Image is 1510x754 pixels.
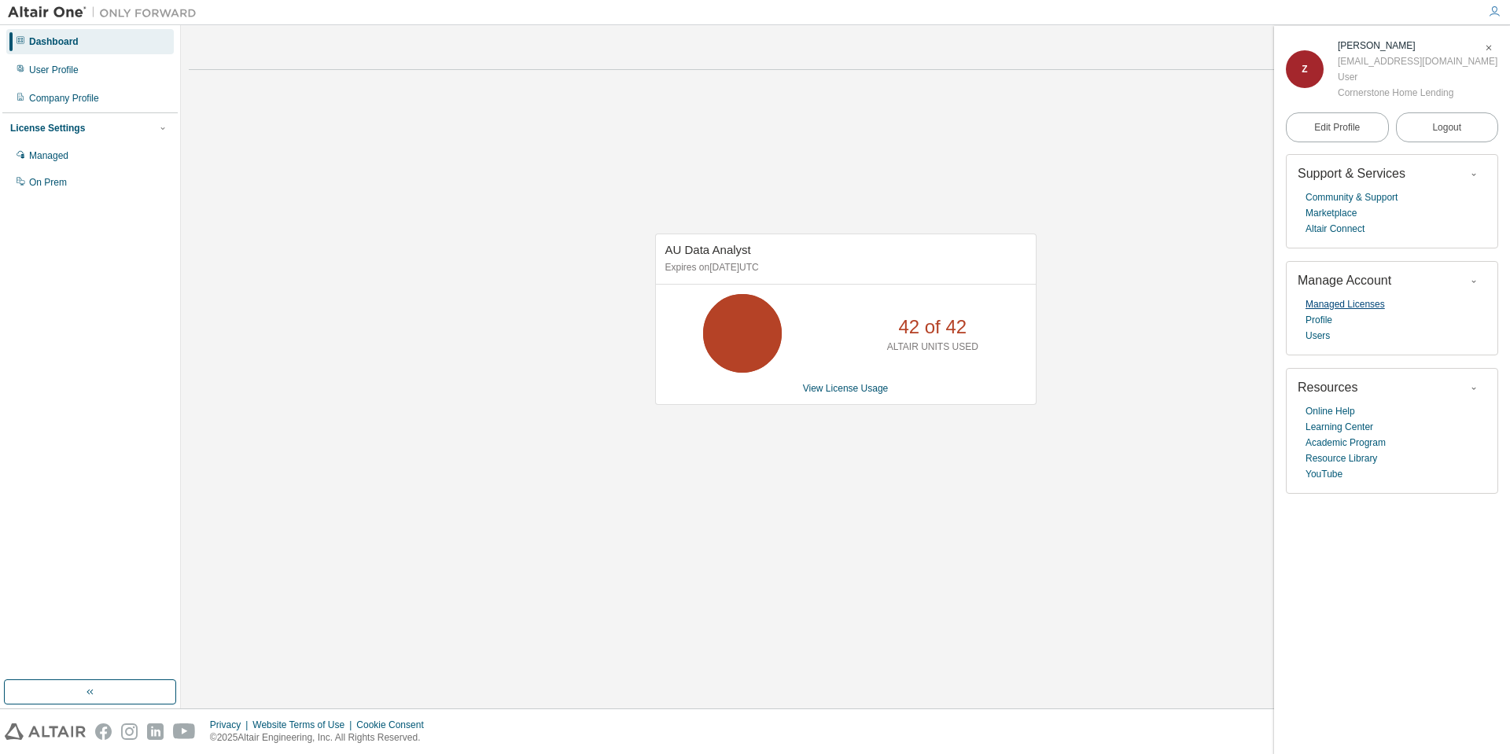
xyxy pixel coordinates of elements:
[898,314,967,340] p: 42 of 42
[29,176,67,189] div: On Prem
[1298,381,1357,394] span: Resources
[10,122,85,134] div: License Settings
[665,261,1022,274] p: Expires on [DATE] UTC
[1306,312,1332,328] a: Profile
[5,723,86,740] img: altair_logo.svg
[1306,328,1330,344] a: Users
[252,719,356,731] div: Website Terms of Use
[29,64,79,76] div: User Profile
[1306,435,1386,451] a: Academic Program
[1396,112,1499,142] button: Logout
[1306,403,1355,419] a: Online Help
[29,149,68,162] div: Managed
[1306,451,1377,466] a: Resource Library
[1338,85,1497,101] div: Cornerstone Home Lending
[1306,205,1357,221] a: Marketplace
[95,723,112,740] img: facebook.svg
[1338,69,1497,85] div: User
[665,243,751,256] span: AU Data Analyst
[356,719,433,731] div: Cookie Consent
[1306,466,1342,482] a: YouTube
[121,723,138,740] img: instagram.svg
[887,340,978,354] p: ALTAIR UNITS USED
[173,723,196,740] img: youtube.svg
[1306,296,1385,312] a: Managed Licenses
[147,723,164,740] img: linkedin.svg
[210,719,252,731] div: Privacy
[803,383,889,394] a: View License Usage
[1338,38,1497,53] div: Zachary Castillo
[1298,167,1405,180] span: Support & Services
[1302,64,1307,75] span: Z
[1286,112,1389,142] a: Edit Profile
[1298,274,1391,287] span: Manage Account
[210,731,433,745] p: © 2025 Altair Engineering, Inc. All Rights Reserved.
[8,5,204,20] img: Altair One
[1338,53,1497,69] div: [EMAIL_ADDRESS][DOMAIN_NAME]
[1432,120,1461,135] span: Logout
[1306,189,1398,205] a: Community & Support
[1306,221,1365,237] a: Altair Connect
[1314,121,1360,134] span: Edit Profile
[1306,419,1373,435] a: Learning Center
[29,92,99,105] div: Company Profile
[29,35,79,48] div: Dashboard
